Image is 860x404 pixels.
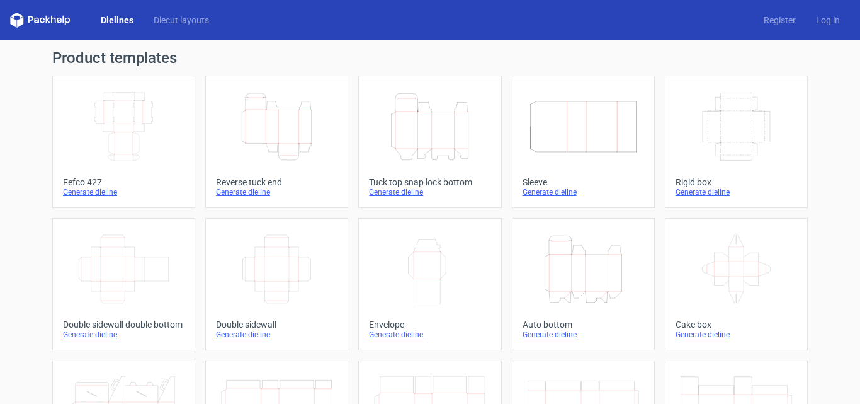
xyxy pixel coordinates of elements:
[665,76,808,208] a: Rigid boxGenerate dieline
[665,218,808,350] a: Cake boxGenerate dieline
[369,330,490,340] div: Generate dieline
[216,330,337,340] div: Generate dieline
[63,330,184,340] div: Generate dieline
[523,177,644,187] div: Sleeve
[676,330,797,340] div: Generate dieline
[205,218,348,350] a: Double sidewallGenerate dieline
[754,14,806,26] a: Register
[523,187,644,197] div: Generate dieline
[523,330,644,340] div: Generate dieline
[63,177,184,187] div: Fefco 427
[216,177,337,187] div: Reverse tuck end
[676,177,797,187] div: Rigid box
[369,177,490,187] div: Tuck top snap lock bottom
[369,187,490,197] div: Generate dieline
[512,218,655,350] a: Auto bottomGenerate dieline
[512,76,655,208] a: SleeveGenerate dieline
[216,187,337,197] div: Generate dieline
[205,76,348,208] a: Reverse tuck endGenerate dieline
[676,187,797,197] div: Generate dieline
[91,14,144,26] a: Dielines
[52,76,195,208] a: Fefco 427Generate dieline
[63,320,184,330] div: Double sidewall double bottom
[806,14,850,26] a: Log in
[52,50,808,66] h1: Product templates
[676,320,797,330] div: Cake box
[358,76,501,208] a: Tuck top snap lock bottomGenerate dieline
[52,218,195,350] a: Double sidewall double bottomGenerate dieline
[369,320,490,330] div: Envelope
[358,218,501,350] a: EnvelopeGenerate dieline
[144,14,219,26] a: Diecut layouts
[523,320,644,330] div: Auto bottom
[216,320,337,330] div: Double sidewall
[63,187,184,197] div: Generate dieline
